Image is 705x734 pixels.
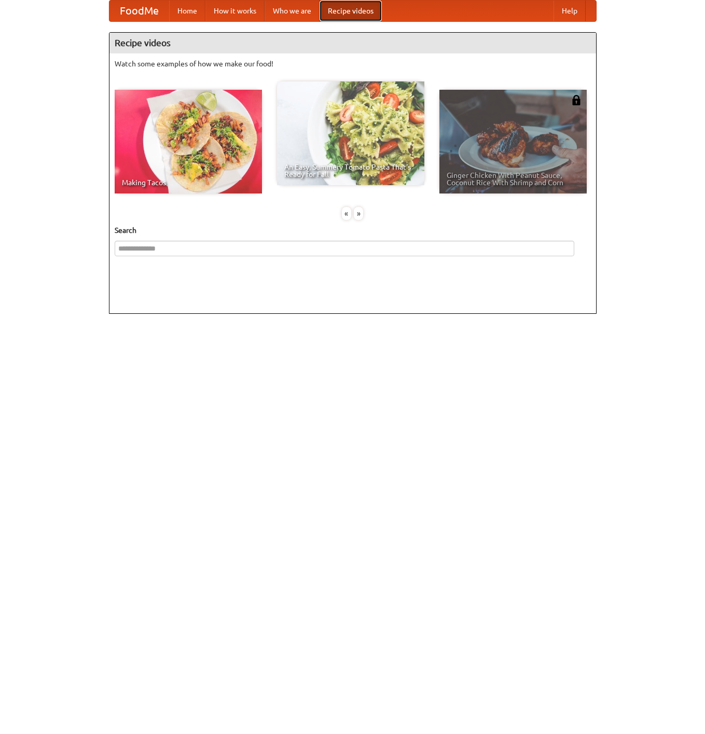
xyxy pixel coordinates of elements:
div: « [342,207,351,220]
a: Help [554,1,586,21]
h4: Recipe videos [109,33,596,53]
h5: Search [115,225,591,236]
a: How it works [205,1,265,21]
div: » [354,207,363,220]
a: Recipe videos [320,1,382,21]
a: Home [169,1,205,21]
a: An Easy, Summery Tomato Pasta That's Ready for Fall [277,81,424,185]
span: An Easy, Summery Tomato Pasta That's Ready for Fall [284,163,417,178]
a: Who we are [265,1,320,21]
a: Making Tacos [115,90,262,193]
img: 483408.png [571,95,582,105]
a: FoodMe [109,1,169,21]
span: Making Tacos [122,179,255,186]
p: Watch some examples of how we make our food! [115,59,591,69]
